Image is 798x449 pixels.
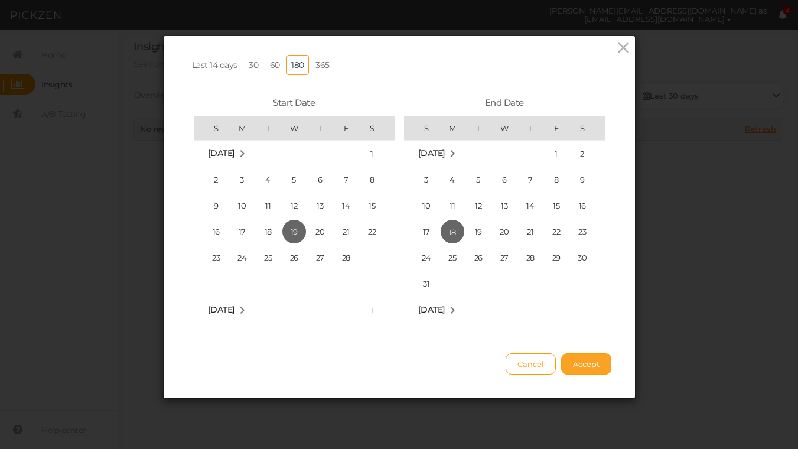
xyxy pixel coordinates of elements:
tr: Week 5 [194,245,395,271]
td: Thursday February 13 2025 [307,193,333,219]
td: Tuesday February 11 2025 [255,193,281,219]
button: Cancel [506,353,556,375]
span: 19 [282,220,306,243]
th: F [333,116,359,140]
td: Sunday February 23 2025 [194,245,229,271]
span: 7 [519,168,542,191]
th: S [194,116,229,140]
span: 3 [230,168,254,191]
span: Cancel [517,359,544,369]
th: M [439,116,465,140]
td: Monday August 18 2025 [439,219,465,245]
span: 11 [256,194,280,217]
td: Friday August 8 2025 [543,167,569,193]
td: Saturday February 22 2025 [359,219,395,245]
td: Tuesday August 12 2025 [465,193,491,219]
span: 29 [545,246,568,269]
tr: Week 3 [194,193,395,219]
tr: Week 2 [194,167,395,193]
tr: Week 4 [194,219,395,245]
span: 22 [545,220,568,243]
a: 365 [311,55,334,75]
span: 28 [519,246,542,269]
td: March 2025 [194,297,281,323]
td: Saturday February 1 2025 [359,140,395,167]
span: 24 [230,246,254,269]
a: 30 [244,55,263,75]
td: Thursday August 21 2025 [517,219,543,245]
td: Sunday August 10 2025 [404,193,439,219]
tr: Week 3 [404,193,605,219]
span: 17 [230,220,254,243]
span: 26 [467,246,490,269]
span: 13 [493,194,516,217]
span: 5 [467,168,490,191]
span: 1 [360,298,384,322]
td: Saturday March 1 2025 [359,297,395,323]
td: Monday August 11 2025 [439,193,465,219]
td: Tuesday February 4 2025 [255,167,281,193]
td: Tuesday February 18 2025 [255,219,281,245]
span: 27 [493,246,516,269]
span: 27 [308,246,332,269]
th: W [491,116,517,140]
td: Friday August 1 2025 [543,140,569,167]
tr: Week 2 [404,167,605,193]
td: Friday August 29 2025 [543,245,569,271]
span: 1 [360,142,384,165]
span: 31 [415,272,438,295]
span: 14 [334,194,358,217]
span: 10 [415,194,438,217]
td: Sunday August 17 2025 [404,219,439,245]
td: Thursday August 14 2025 [517,193,543,219]
span: Last 14 days [192,60,237,70]
span: 25 [441,246,464,269]
td: Saturday August 9 2025 [569,167,605,193]
span: 21 [334,220,358,243]
td: Wednesday August 13 2025 [491,193,517,219]
span: [DATE] [208,304,235,315]
th: M [229,116,255,140]
td: Tuesday February 25 2025 [255,245,281,271]
span: 25 [256,246,280,269]
span: 3 [415,168,438,191]
th: F [543,116,569,140]
span: 12 [282,194,306,217]
td: Saturday August 23 2025 [569,219,605,245]
span: 18 [441,220,464,243]
span: 28 [334,246,358,269]
span: 4 [441,168,464,191]
td: August 2025 [404,140,491,167]
tr: Week 1 [404,140,605,167]
span: End Date [485,97,524,108]
td: Monday February 3 2025 [229,167,255,193]
button: Accept [561,353,611,375]
td: Monday February 17 2025 [229,219,255,245]
span: [DATE] [208,148,235,158]
td: Thursday February 20 2025 [307,219,333,245]
td: Monday August 4 2025 [439,167,465,193]
span: 11 [441,194,464,217]
td: Saturday February 15 2025 [359,193,395,219]
span: 14 [519,194,542,217]
th: S [569,116,605,140]
th: W [281,116,307,140]
td: Sunday February 16 2025 [194,219,229,245]
span: 20 [493,220,516,243]
td: Monday February 10 2025 [229,193,255,219]
td: Sunday February 9 2025 [194,193,229,219]
tr: Week 1 [194,297,395,323]
span: [DATE] [418,304,445,315]
td: Wednesday February 12 2025 [281,193,307,219]
tr: Week 6 [404,271,605,297]
th: T [517,116,543,140]
td: Friday February 14 2025 [333,193,359,219]
td: Saturday August 2 2025 [569,140,605,167]
span: 22 [360,220,384,243]
td: Friday February 21 2025 [333,219,359,245]
td: Monday February 24 2025 [229,245,255,271]
td: Tuesday August 5 2025 [465,167,491,193]
tr: Week undefined [194,271,395,297]
span: 6 [308,168,332,191]
td: Sunday August 24 2025 [404,245,439,271]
